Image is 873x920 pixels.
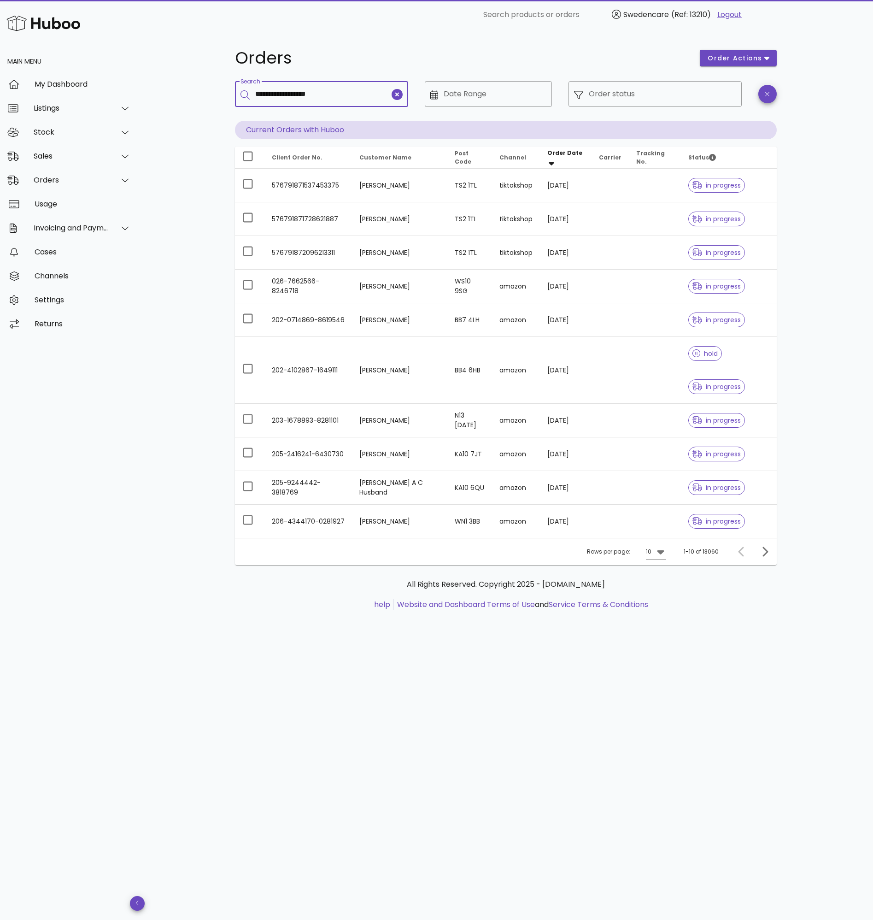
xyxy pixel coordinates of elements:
[352,471,448,505] td: [PERSON_NAME] A C Husband
[455,149,471,165] span: Post Code
[717,9,742,20] a: Logout
[352,169,448,202] td: [PERSON_NAME]
[540,505,592,538] td: [DATE]
[447,236,492,270] td: TS2 1TL
[264,236,352,270] td: 576791872096213311
[492,437,540,471] td: amazon
[235,121,777,139] p: Current Orders with Huboo
[447,303,492,337] td: BB7 4LH
[352,437,448,471] td: [PERSON_NAME]
[540,270,592,303] td: [DATE]
[692,216,741,222] span: in progress
[235,50,689,66] h1: Orders
[692,317,741,323] span: in progress
[629,147,680,169] th: Tracking No.
[599,153,621,161] span: Carrier
[34,176,109,184] div: Orders
[540,169,592,202] td: [DATE]
[540,147,592,169] th: Order Date: Sorted descending. Activate to remove sorting.
[681,147,777,169] th: Status
[492,505,540,538] td: amazon
[688,153,716,161] span: Status
[35,248,131,256] div: Cases
[692,182,741,189] span: in progress
[34,128,109,136] div: Stock
[264,437,352,471] td: 205-2416241-6430730
[264,270,352,303] td: 026-7662566-8246718
[447,471,492,505] td: KA10 6QU
[623,9,669,20] span: Swedencare
[264,303,352,337] td: 202-0714869-8619546
[692,249,741,256] span: in progress
[692,383,741,390] span: in progress
[499,153,526,161] span: Channel
[447,437,492,471] td: KA10 7JT
[540,437,592,471] td: [DATE]
[352,202,448,236] td: [PERSON_NAME]
[692,518,741,525] span: in progress
[6,13,80,33] img: Huboo Logo
[540,471,592,505] td: [DATE]
[692,283,741,289] span: in progress
[264,404,352,437] td: 203-1678893-8281101
[707,53,762,63] span: order actions
[692,484,741,491] span: in progress
[646,544,666,559] div: 10Rows per page:
[492,337,540,404] td: amazon
[35,319,131,328] div: Returns
[240,78,260,85] label: Search
[264,202,352,236] td: 576791871728621887
[35,295,131,304] div: Settings
[352,404,448,437] td: [PERSON_NAME]
[492,236,540,270] td: tiktokshop
[35,200,131,208] div: Usage
[394,599,648,610] li: and
[447,202,492,236] td: TS2 1TL
[34,152,109,160] div: Sales
[492,169,540,202] td: tiktokshop
[264,505,352,538] td: 206-4344170-0281927
[34,224,109,232] div: Invoicing and Payments
[264,337,352,404] td: 202-4102867-1649111
[447,270,492,303] td: WS10 9SG
[540,236,592,270] td: [DATE]
[392,89,403,100] button: clear icon
[549,599,648,610] a: Service Terms & Conditions
[492,303,540,337] td: amazon
[492,147,540,169] th: Channel
[547,149,582,157] span: Order Date
[359,153,411,161] span: Customer Name
[35,271,131,280] div: Channels
[540,202,592,236] td: [DATE]
[352,270,448,303] td: [PERSON_NAME]
[35,80,131,88] div: My Dashboard
[352,303,448,337] td: [PERSON_NAME]
[352,505,448,538] td: [PERSON_NAME]
[352,337,448,404] td: [PERSON_NAME]
[756,543,773,560] button: Next page
[264,169,352,202] td: 576791871537453375
[242,579,769,590] p: All Rights Reserved. Copyright 2025 - [DOMAIN_NAME]
[374,599,390,610] a: help
[692,350,718,357] span: hold
[540,404,592,437] td: [DATE]
[692,451,741,457] span: in progress
[671,9,711,20] span: (Ref: 13210)
[492,270,540,303] td: amazon
[264,147,352,169] th: Client Order No.
[34,104,109,112] div: Listings
[272,153,322,161] span: Client Order No.
[447,505,492,538] td: WN1 3BB
[492,404,540,437] td: amazon
[592,147,629,169] th: Carrier
[397,599,535,610] a: Website and Dashboard Terms of Use
[692,417,741,424] span: in progress
[492,471,540,505] td: amazon
[636,149,665,165] span: Tracking No.
[587,538,666,565] div: Rows per page:
[684,548,719,556] div: 1-10 of 13060
[352,147,448,169] th: Customer Name
[447,337,492,404] td: BB4 6HB
[492,202,540,236] td: tiktokshop
[700,50,776,66] button: order actions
